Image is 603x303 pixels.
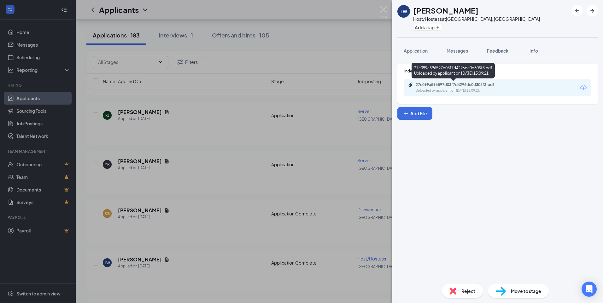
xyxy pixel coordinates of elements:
div: Open Intercom Messenger [582,282,597,297]
span: Messages [447,48,468,54]
svg: Plus [436,26,440,29]
div: 27e099a596597d03f7d4296de0d305f3.pdf [416,82,504,87]
div: 27e099a596597d03f7d4296de0d305f3.pdf Uploaded by applicant on [DATE] 15:09:21 [412,63,495,78]
a: Paperclip27e099a596597d03f7d4296de0d305f3.pdfUploaded by applicant on [DATE] 15:09:21 [408,82,510,93]
button: PlusAdd a tag [413,24,441,31]
h1: [PERSON_NAME] [413,5,478,16]
div: Host/Hostess at [GEOGRAPHIC_DATA], [GEOGRAPHIC_DATA] [413,16,540,22]
svg: Paperclip [408,82,413,87]
button: ArrowLeftNew [571,5,583,16]
div: Uploaded by applicant on [DATE] 15:09:21 [416,88,510,93]
svg: Download [580,84,587,91]
div: Indeed Resume [404,68,591,74]
svg: ArrowRight [588,7,596,14]
svg: Plus [403,110,409,117]
button: ArrowRight [587,5,598,16]
span: Info [530,48,538,54]
div: LW [401,8,407,14]
span: Feedback [487,48,508,54]
svg: ArrowLeftNew [573,7,581,14]
span: Reject [461,288,475,294]
span: Move to stage [511,288,541,294]
span: Application [404,48,428,54]
button: Add FilePlus [397,107,432,120]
